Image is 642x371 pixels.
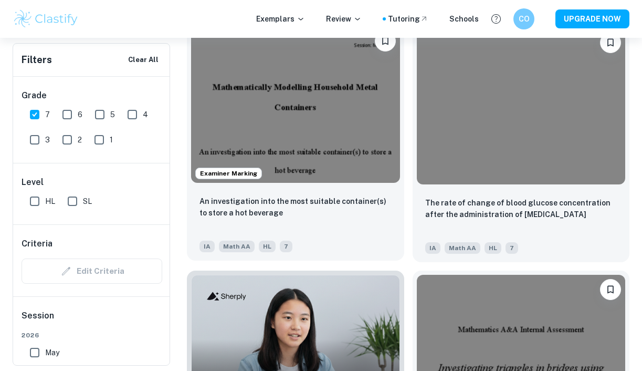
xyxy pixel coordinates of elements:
span: 7 [506,242,518,254]
button: UPGRADE NOW [555,9,629,28]
span: HL [259,241,276,252]
span: 2026 [22,331,162,340]
p: An investigation into the most suitable container(s) to store a hot beverage [199,195,392,219]
h6: Filters [22,53,52,67]
span: IA [425,242,440,254]
a: BookmarkThe rate of change of blood glucose concentration after the administration of insulinIAMa... [413,24,630,262]
div: Criteria filters are unavailable when searching by topic [22,259,162,284]
span: Math AA [445,242,480,254]
span: Examiner Marking [196,169,261,178]
button: Bookmark [600,279,621,300]
span: 1 [110,134,113,146]
span: 4 [143,109,148,120]
h6: CO [518,13,530,25]
button: Bookmark [600,32,621,53]
img: Clastify logo [13,8,79,29]
span: 7 [280,241,292,252]
h6: Criteria [22,238,52,250]
span: Math AA [219,241,255,252]
p: Exemplars [256,13,305,25]
span: HL [485,242,501,254]
span: IA [199,241,215,252]
button: CO [513,8,534,29]
span: SL [83,195,92,207]
a: Tutoring [388,13,428,25]
span: 2 [78,134,82,146]
button: Help and Feedback [487,10,505,28]
span: May [45,347,59,358]
span: 3 [45,134,50,146]
p: Review [326,13,362,25]
img: Math AA IA example thumbnail: The rate of change of blood glucose conc [417,28,626,184]
span: 5 [110,109,115,120]
img: Math AA IA example thumbnail: An investigation into the most suitable [191,26,400,183]
button: Clear All [125,52,161,68]
span: HL [45,195,55,207]
p: The rate of change of blood glucose concentration after the administration of insulin [425,197,617,220]
h6: Grade [22,89,162,102]
button: Bookmark [375,30,396,51]
a: Examiner MarkingBookmarkAn investigation into the most suitable container(s) to store a hot bever... [187,24,404,262]
a: Schools [449,13,479,25]
span: 7 [45,109,50,120]
span: 6 [78,109,82,120]
h6: Level [22,176,162,189]
h6: Session [22,310,162,331]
